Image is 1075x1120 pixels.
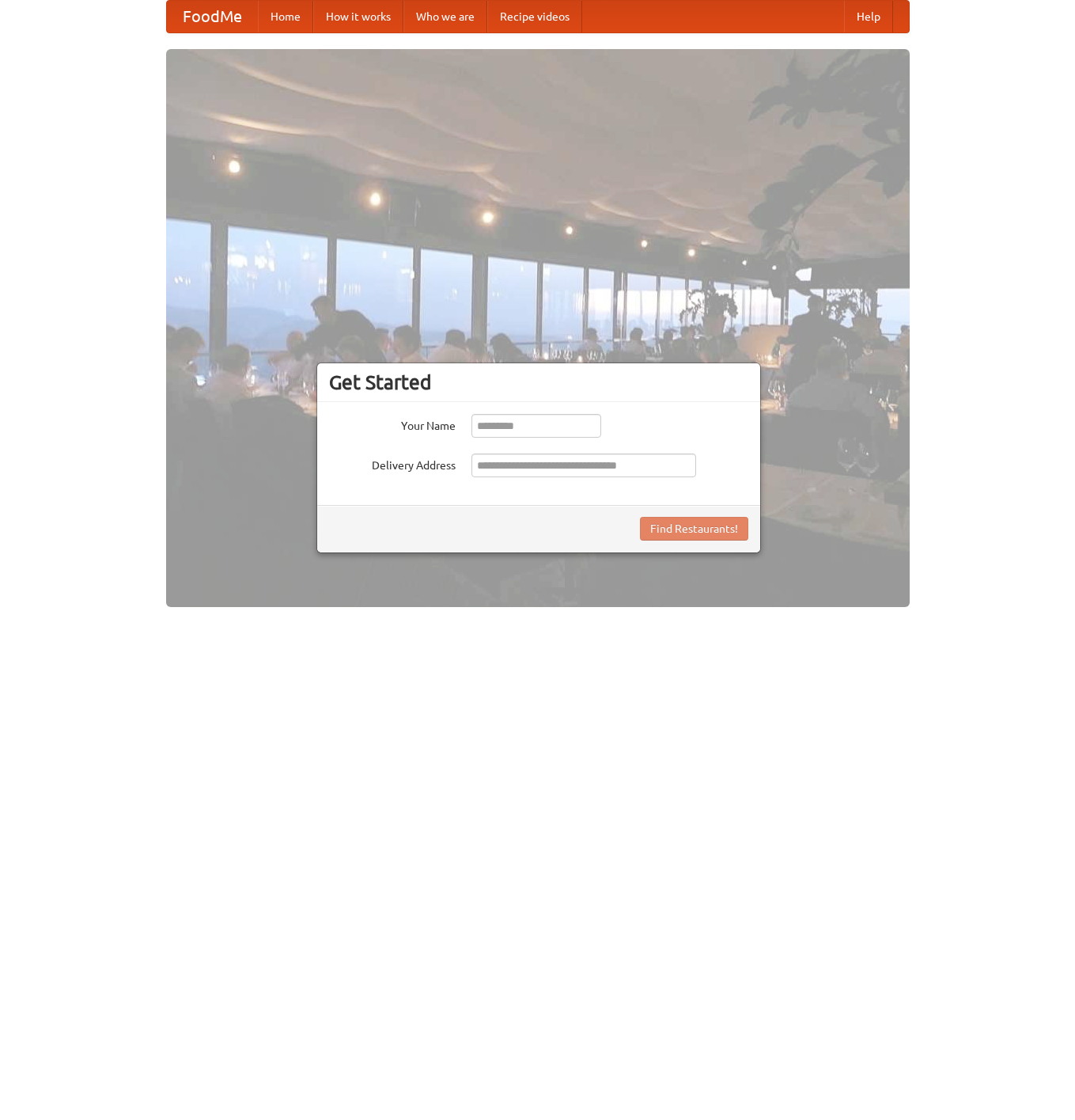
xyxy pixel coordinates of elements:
[329,454,456,473] label: Delivery Address
[258,1,313,32] a: Home
[329,414,456,434] label: Your Name
[403,1,487,32] a: Who we are
[487,1,582,32] a: Recipe videos
[329,370,748,394] h3: Get Started
[313,1,403,32] a: How it works
[640,517,748,541] button: Find Restaurants!
[844,1,893,32] a: Help
[167,1,258,32] a: FoodMe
